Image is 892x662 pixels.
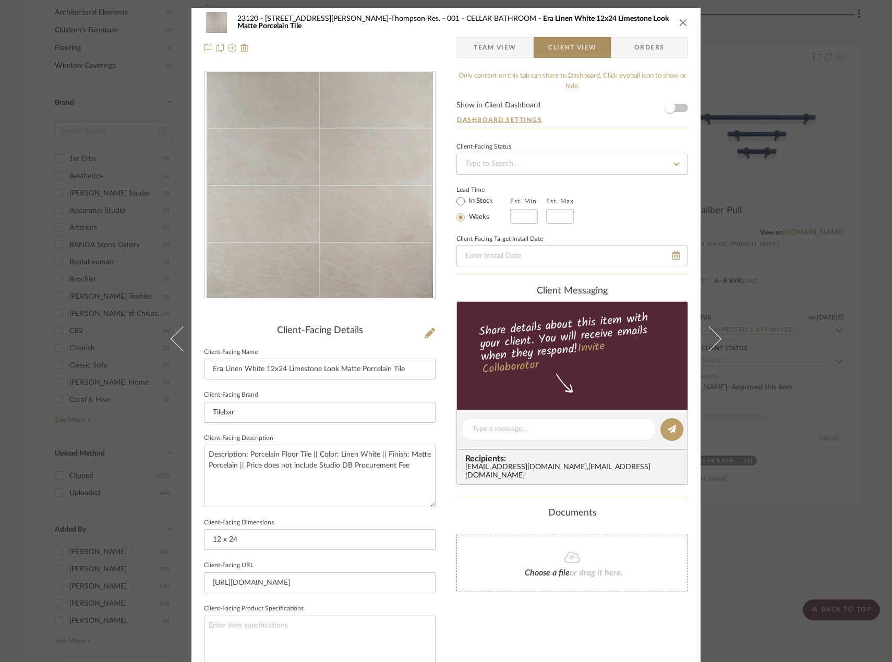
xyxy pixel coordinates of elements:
[447,15,543,22] span: 001 - CELLAR BATHROOM
[456,71,688,91] div: Only content on this tab can share to Dashboard. Click eyeball icon to show or hide.
[510,198,537,205] label: Est. Min
[474,37,516,58] span: Team View
[570,569,623,577] span: or drag it here.
[237,15,669,30] span: Era Linen White 12x24 Limestone Look Matte Porcelain Tile
[204,572,436,593] input: Enter item URL
[455,309,690,378] div: Share details about this item with your client. You will receive emails when they respond!
[207,72,433,298] img: c5ee0a9a-3ff7-48ae-9ae5-c0babefb5273_436x436.jpg
[456,246,688,266] input: Enter Install Date
[546,198,574,205] label: Est. Max
[204,402,436,423] input: Enter Client-Facing Brand
[204,436,273,441] label: Client-Facing Description
[456,144,511,150] div: Client-Facing Status
[623,37,676,58] span: Orders
[456,194,510,224] mat-radio-group: Select item type
[204,606,304,611] label: Client-Facing Product Specifications
[204,325,436,337] div: Client-Facing Details
[679,18,688,27] button: close
[456,508,688,519] div: Documents
[204,393,258,398] label: Client-Facing Brand
[237,15,447,22] span: 23120 - [STREET_ADDRESS][PERSON_NAME]-Thompson Res.
[204,520,274,525] label: Client-Facing Dimensions
[204,529,436,550] input: Enter item dimensions
[525,569,570,577] span: Choose a file
[204,72,435,298] div: 0
[204,12,229,33] img: c5ee0a9a-3ff7-48ae-9ae5-c0babefb5273_48x40.jpg
[467,197,493,206] label: In Stock
[456,115,543,125] button: Dashboard Settings
[456,154,688,175] input: Type to Search…
[465,463,683,480] div: [EMAIL_ADDRESS][DOMAIN_NAME] , [EMAIL_ADDRESS][DOMAIN_NAME]
[548,37,596,58] span: Client View
[204,350,258,355] label: Client-Facing Name
[456,286,688,297] div: client Messaging
[204,359,436,379] input: Enter Client-Facing Item Name
[456,185,510,194] label: Lead Time
[240,44,249,52] img: Remove from project
[467,213,489,222] label: Weeks
[204,563,254,568] label: Client-Facing URL
[456,237,543,242] label: Client-Facing Target Install Date
[465,454,683,463] span: Recipients:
